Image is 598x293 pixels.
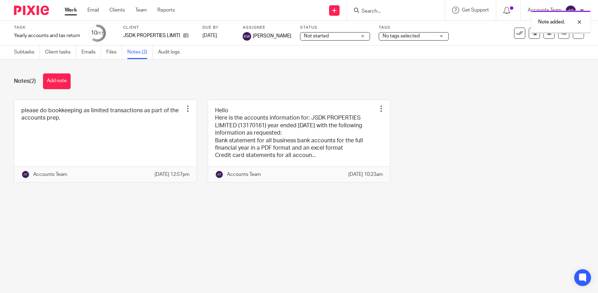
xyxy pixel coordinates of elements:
img: Pixie [14,6,49,15]
label: Task [14,25,80,30]
h1: Notes [14,78,36,85]
p: [DATE] 10:23am [348,171,383,178]
div: Yearly accounts and tax return [14,32,80,39]
img: svg%3E [215,170,223,179]
img: svg%3E [243,32,251,41]
p: Accounts Team [33,171,67,178]
a: Email [87,7,99,14]
span: (2) [29,78,36,84]
a: Clients [109,7,125,14]
img: svg%3E [565,5,576,16]
a: Subtasks [14,45,40,59]
label: Due by [202,25,234,30]
p: Note added. [538,19,565,26]
div: 10 [91,29,104,37]
span: Not started [304,34,329,38]
a: Team [135,7,147,14]
a: Audit logs [158,45,185,59]
a: Notes (2) [127,45,153,59]
a: Reports [157,7,175,14]
p: [DATE] 12:57pm [155,171,190,178]
a: Work [65,7,77,14]
button: Add note [43,73,71,89]
span: [PERSON_NAME] [253,33,291,40]
span: No tags selected [383,34,420,38]
small: /17 [97,31,104,35]
a: Files [106,45,122,59]
a: Emails [81,45,101,59]
img: svg%3E [21,170,30,179]
label: Client [123,25,194,30]
p: Accounts Team [227,171,261,178]
p: JSDK PROPERTIES LIMITED [123,32,180,39]
a: Client tasks [45,45,76,59]
span: [DATE] [202,33,217,38]
label: Assignee [243,25,291,30]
